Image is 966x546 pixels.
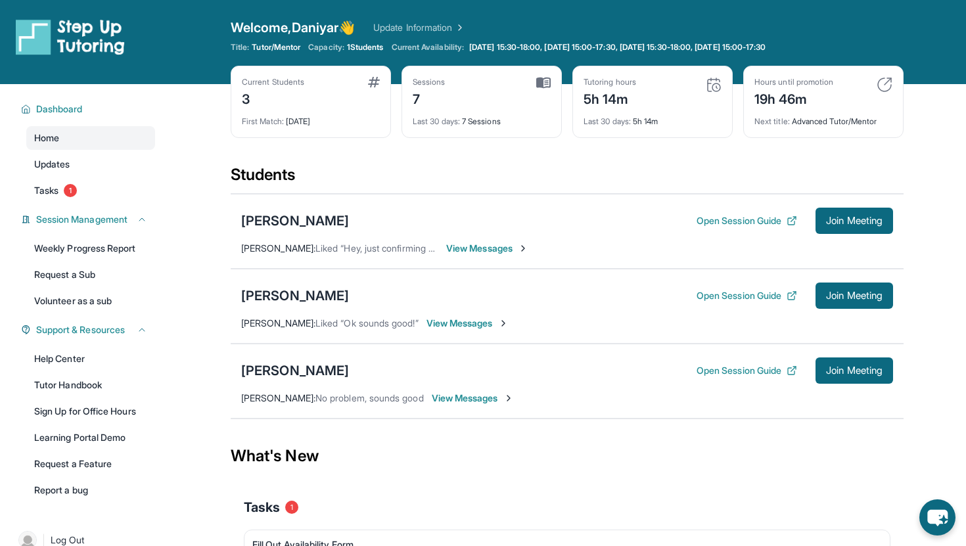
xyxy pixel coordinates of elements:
span: Tutor/Mentor [252,42,300,53]
div: [DATE] [242,108,380,127]
button: Open Session Guide [697,364,797,377]
span: Join Meeting [826,292,883,300]
button: Support & Resources [31,323,147,336]
button: Join Meeting [816,208,893,234]
span: Tasks [244,498,280,516]
button: Dashboard [31,102,147,116]
button: Open Session Guide [697,289,797,302]
button: Open Session Guide [697,214,797,227]
div: 5h 14m [584,87,636,108]
span: [PERSON_NAME] : [241,392,315,403]
span: Last 30 days : [584,116,631,126]
div: Advanced Tutor/Mentor [754,108,892,127]
span: Current Availability: [392,42,464,53]
div: 7 Sessions [413,108,551,127]
button: chat-button [919,499,955,535]
span: Updates [34,158,70,171]
div: Tutoring hours [584,77,636,87]
span: View Messages [432,392,514,405]
a: [DATE] 15:30-18:00, [DATE] 15:00-17:30, [DATE] 15:30-18:00, [DATE] 15:00-17:30 [467,42,768,53]
span: 1 Students [347,42,384,53]
img: Chevron-Right [518,243,528,254]
span: Liked “Hey, just confirming our session for [DATE] at 4” [315,242,544,254]
a: Learning Portal Demo [26,426,155,449]
img: Chevron-Right [503,393,514,403]
a: Report a bug [26,478,155,502]
span: Last 30 days : [413,116,460,126]
span: View Messages [426,317,509,330]
span: [PERSON_NAME] : [241,317,315,329]
a: Sign Up for Office Hours [26,399,155,423]
div: Hours until promotion [754,77,833,87]
div: 5h 14m [584,108,722,127]
button: Join Meeting [816,283,893,309]
div: What's New [231,427,904,485]
span: Liked “Ok sounds good!” [315,317,419,329]
a: Tutor Handbook [26,373,155,397]
a: Update Information [373,21,465,34]
img: Chevron Right [452,21,465,34]
img: card [536,77,551,89]
button: Join Meeting [816,357,893,384]
img: logo [16,18,125,55]
span: 1 [285,501,298,514]
span: Dashboard [36,102,83,116]
a: Tasks1 [26,179,155,202]
div: [PERSON_NAME] [241,286,349,305]
span: Tasks [34,184,58,197]
span: Home [34,131,59,145]
div: Sessions [413,77,446,87]
a: Home [26,126,155,150]
span: Title: [231,42,249,53]
img: card [706,77,722,93]
a: Volunteer as a sub [26,289,155,313]
span: No problem, sounds good [315,392,424,403]
div: 7 [413,87,446,108]
div: Current Students [242,77,304,87]
div: 3 [242,87,304,108]
span: Join Meeting [826,217,883,225]
span: 1 [64,184,77,197]
button: Session Management [31,213,147,226]
span: [DATE] 15:30-18:00, [DATE] 15:00-17:30, [DATE] 15:30-18:00, [DATE] 15:00-17:30 [469,42,766,53]
img: card [368,77,380,87]
a: Help Center [26,347,155,371]
span: View Messages [446,242,528,255]
span: Join Meeting [826,367,883,375]
div: [PERSON_NAME] [241,361,349,380]
a: Request a Sub [26,263,155,286]
div: Students [231,164,904,193]
span: Welcome, Daniyar 👋 [231,18,355,37]
img: Chevron-Right [498,318,509,329]
a: Weekly Progress Report [26,237,155,260]
span: Capacity: [308,42,344,53]
span: Support & Resources [36,323,125,336]
a: Request a Feature [26,452,155,476]
span: Next title : [754,116,790,126]
div: 19h 46m [754,87,833,108]
span: Session Management [36,213,127,226]
span: [PERSON_NAME] : [241,242,315,254]
span: First Match : [242,116,284,126]
img: card [877,77,892,93]
div: [PERSON_NAME] [241,212,349,230]
a: Updates [26,152,155,176]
